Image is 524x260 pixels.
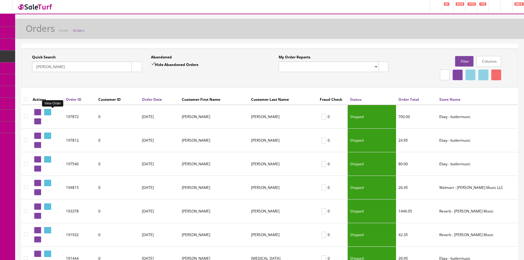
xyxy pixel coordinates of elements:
td: 0 [96,176,139,199]
td: 193378 [64,199,96,223]
a: Filter [455,56,473,67]
td: 0 [96,129,139,152]
td: Brent [179,176,249,199]
a: Columns [477,56,501,67]
span: HELP [514,2,524,6]
h1: Orders [26,23,55,33]
td: Ebay - butlermusic [437,105,518,129]
td: Scherer [249,199,317,223]
td: Reverb - Butler Music [437,223,518,247]
a: Order Date [142,97,162,102]
td: Walmart - Butler Music LLC [437,176,518,199]
td: Shipped [348,223,396,247]
td: 0 [317,199,348,223]
td: Poehlein [249,152,317,176]
td: Kalis [249,176,317,199]
td: 700.00 [396,105,437,129]
td: 191932 [64,223,96,247]
div: View Order [42,100,64,107]
a: Home [59,28,68,33]
td: 197872 [64,105,96,129]
label: Quick Search [32,54,56,60]
td: 0 [317,129,348,152]
span: 1772 [467,2,476,6]
th: Customer Last Name [249,94,317,105]
td: [DATE] [139,129,179,152]
img: SaleTurf [17,3,53,11]
td: Shipped [348,129,396,152]
th: Customer ID [96,94,139,105]
td: 0 [317,152,348,176]
td: 197812 [64,129,96,152]
td: 24.95 [396,129,437,152]
td: Shipped [348,176,396,199]
td: 0 [96,105,139,129]
td: Brent [179,199,249,223]
td: [DATE] [139,152,179,176]
input: Order ID or Customer Name [32,61,132,72]
td: Ebay - butlermusic [437,129,518,152]
td: Shipped [348,105,396,129]
td: Reverb - Butler Music [437,199,518,223]
td: Poehlein [249,105,317,129]
td: Collins [249,129,317,152]
th: Customer First Name [179,94,249,105]
td: Brent [179,223,249,247]
td: [DATE] [139,176,179,199]
td: 194815 [64,176,96,199]
label: Abandoned [151,54,172,60]
a: Order Total [398,97,419,102]
span: 115 [479,2,486,6]
td: Shipped [348,199,396,223]
td: 197540 [64,152,96,176]
input: Hide Abandoned Orders [151,62,155,66]
td: 80.00 [396,152,437,176]
a: Orders [73,28,84,33]
td: 0 [317,176,348,199]
td: 0 [96,223,139,247]
a: Store Name [439,97,460,102]
th: Fraud Check [317,94,348,105]
td: Brent [179,105,249,129]
td: 0 [96,152,139,176]
td: [DATE] [139,223,179,247]
td: [DATE] [139,199,179,223]
td: Ebay - butlermusic [437,152,518,176]
span: 6735 [456,2,464,6]
label: My Order Reports [279,54,310,60]
td: Brent [179,129,249,152]
span: 47 [444,2,449,6]
a: Status [350,97,362,102]
label: Hide Abandoned Orders [151,61,198,67]
a: Order ID [66,97,81,102]
td: Brent [179,152,249,176]
td: Shipped [348,152,396,176]
td: 42.35 [396,223,437,247]
td: 0 [317,223,348,247]
td: [DATE] [139,105,179,129]
td: 0 [317,105,348,129]
td: 26.45 [396,176,437,199]
td: Scherer [249,223,317,247]
td: 1446.05 [396,199,437,223]
td: 0 [96,199,139,223]
th: Actions [30,94,64,105]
